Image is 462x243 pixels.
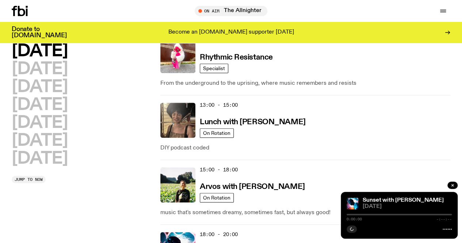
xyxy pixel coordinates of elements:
[200,193,234,202] a: On Rotation
[347,217,362,221] span: 0:00:00
[436,217,452,221] span: -:--:--
[160,167,195,202] img: Bri is smiling and wearing a black t-shirt. She is standing in front of a lush, green field. Ther...
[200,102,238,109] span: 13:00 - 15:00
[15,178,43,182] span: Jump to now
[200,231,238,238] span: 18:00 - 20:00
[12,151,68,167] button: [DATE]
[203,130,230,136] span: On Rotation
[200,166,238,173] span: 15:00 - 18:00
[160,208,450,217] p: music that's sometimes dreamy, sometimes fast, but always good!
[347,198,358,209] img: Simon Caldwell stands side on, looking downwards. He has headphones on. Behind him is a brightly ...
[12,43,68,60] button: [DATE]
[12,97,68,113] button: [DATE]
[200,128,234,138] a: On Rotation
[200,183,305,191] h3: Arvos with [PERSON_NAME]
[203,66,225,71] span: Specialist
[200,52,273,61] a: Rhythmic Resistance
[200,118,305,126] h3: Lunch with [PERSON_NAME]
[12,176,46,183] button: Jump to now
[160,79,450,88] p: From the underground to the uprising, where music remembers and resists
[200,182,305,191] a: Arvos with [PERSON_NAME]
[363,197,444,203] a: Sunset with [PERSON_NAME]
[200,117,305,126] a: Lunch with [PERSON_NAME]
[160,144,450,152] p: DIY podcast coded
[160,38,195,73] img: Attu crouches on gravel in front of a brown wall. They are wearing a white fur coat with a hood, ...
[12,79,68,95] button: [DATE]
[363,204,452,209] span: [DATE]
[12,61,68,77] button: [DATE]
[12,133,68,149] button: [DATE]
[200,64,228,73] a: Specialist
[12,115,68,131] button: [DATE]
[168,29,294,36] p: Become an [DOMAIN_NAME] supporter [DATE]
[195,6,267,16] button: On AirThe Allnighter
[203,195,230,201] span: On Rotation
[12,26,67,39] h3: Donate to [DOMAIN_NAME]
[200,54,273,61] h3: Rhythmic Resistance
